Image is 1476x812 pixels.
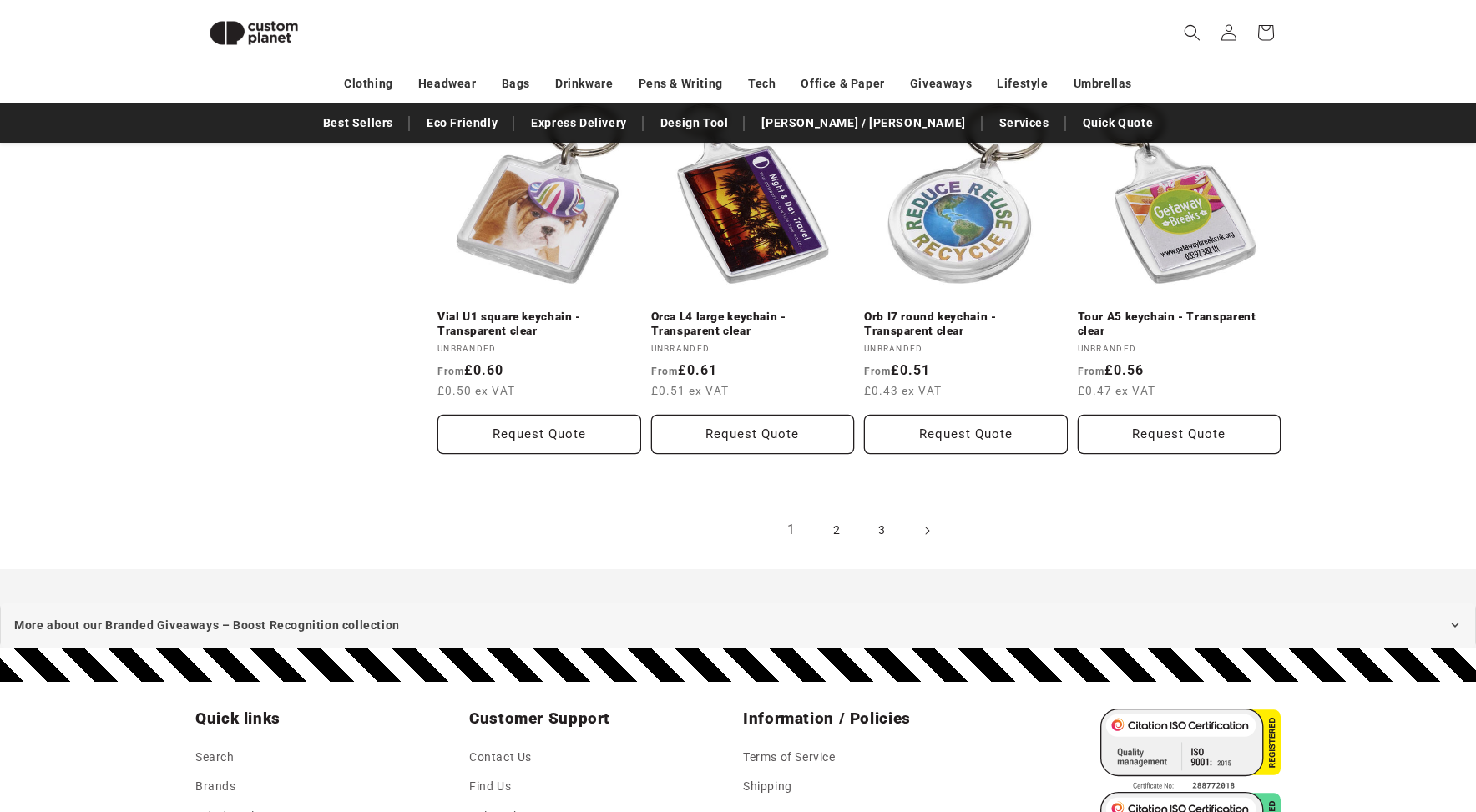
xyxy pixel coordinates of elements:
[748,69,776,98] a: Tech
[908,512,945,549] a: Next page
[991,108,1058,138] a: Services
[195,772,236,801] a: Brands
[437,310,641,339] a: Vial U1 square keychain - Transparent clear
[1074,69,1132,98] a: Umbrellas
[469,747,532,772] a: Contact Us
[344,69,393,98] a: Clothing
[773,512,810,549] a: Page 1
[1197,632,1476,812] iframe: Chat Widget
[195,7,312,59] img: Custom Planet
[863,512,900,549] a: Page 3
[315,108,402,138] a: Best Sellers
[555,69,613,98] a: Drinkware
[195,709,459,729] h2: Quick links
[864,415,1068,454] button: Request Quote
[743,709,1007,729] h2: Information / Policies
[1074,108,1162,138] a: Quick Quote
[469,709,733,729] h2: Customer Support
[818,512,855,549] a: Page 2
[639,69,723,98] a: Pens & Writing
[801,69,884,98] a: Office & Paper
[743,747,836,772] a: Terms of Service
[523,108,635,138] a: Express Delivery
[997,69,1048,98] a: Lifestyle
[910,69,972,98] a: Giveaways
[864,310,1068,339] a: Orb I7 round keychain - Transparent clear
[1078,415,1281,454] button: Request Quote
[437,512,1281,549] nav: Pagination
[652,108,737,138] a: Design Tool
[1078,310,1281,339] a: Tour A5 keychain - Transparent clear
[1100,709,1281,792] img: ISO 9001 Certified
[195,747,235,772] a: Search
[1174,14,1211,51] summary: Search
[651,310,855,339] a: Orca L4 large keychain - Transparent clear
[651,415,855,454] button: Request Quote
[14,615,400,636] span: More about our Branded Giveaways – Boost Recognition collection
[469,772,511,801] a: Find Us
[743,772,792,801] a: Shipping
[418,69,477,98] a: Headwear
[437,415,641,454] button: Request Quote
[418,108,506,138] a: Eco Friendly
[753,108,973,138] a: [PERSON_NAME] / [PERSON_NAME]
[502,69,530,98] a: Bags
